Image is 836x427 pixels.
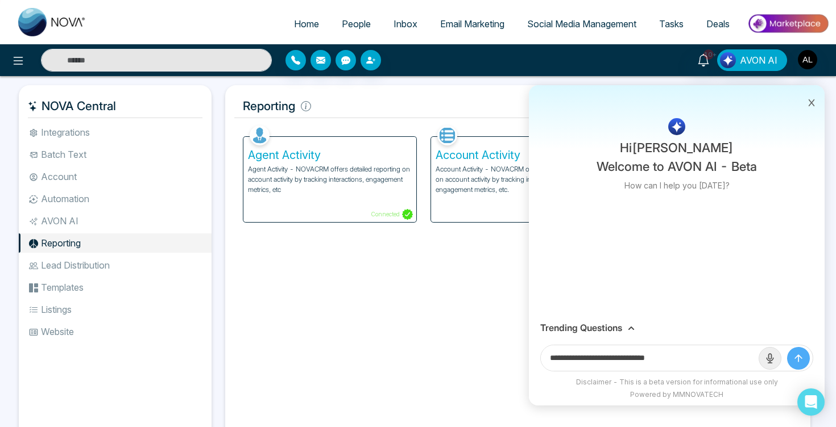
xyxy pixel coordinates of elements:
[717,49,787,71] button: AVON AI
[436,164,599,195] p: Account Activity - NOVACRM offers detailed reporting on account activity by tracking interactions...
[248,148,412,162] h5: Agent Activity
[18,8,86,36] img: Nova CRM Logo
[402,209,413,220] img: Connected
[798,50,817,69] img: User Avatar
[283,13,330,35] a: Home
[740,53,777,67] span: AVON AI
[19,211,212,231] li: AVON AI
[382,13,429,35] a: Inbox
[527,18,636,30] span: Social Media Management
[703,49,714,60] span: 10+
[19,322,212,341] li: Website
[535,377,819,387] div: Disclaimer - This is a beta version for informational use only
[720,52,736,68] img: Lead Flow
[248,164,412,195] p: Agent Activity - NOVACRM offers detailed reporting on account activity by tracking interactions, ...
[690,49,717,69] a: 10+
[747,11,829,36] img: Market-place.gif
[440,18,504,30] span: Email Marketing
[624,179,730,191] p: How can I help you [DATE]?
[371,209,413,220] p: Connected
[394,18,417,30] span: Inbox
[234,94,801,118] h5: Reporting
[250,125,270,145] img: Agent Activity
[797,388,825,416] div: Open Intercom Messenger
[648,13,695,35] a: Tasks
[695,13,741,35] a: Deals
[437,125,457,145] img: Account Activity
[516,13,648,35] a: Social Media Management
[659,18,684,30] span: Tasks
[19,167,212,186] li: Account
[19,123,212,142] li: Integrations
[19,189,212,208] li: Automation
[330,13,382,35] a: People
[19,145,212,164] li: Batch Text
[28,94,202,118] h5: NOVA Central
[668,118,685,135] img: AI Logo
[540,323,622,333] h3: Trending Questions
[342,18,371,30] span: People
[436,148,599,162] h5: Account Activity
[706,18,730,30] span: Deals
[19,256,212,275] li: Lead Distribution
[294,18,319,30] span: Home
[19,300,212,319] li: Listings
[597,139,757,176] p: Hi [PERSON_NAME] Welcome to AVON AI - Beta
[19,233,212,253] li: Reporting
[19,278,212,297] li: Templates
[535,390,819,400] div: Powered by MMNOVATECH
[429,13,516,35] a: Email Marketing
